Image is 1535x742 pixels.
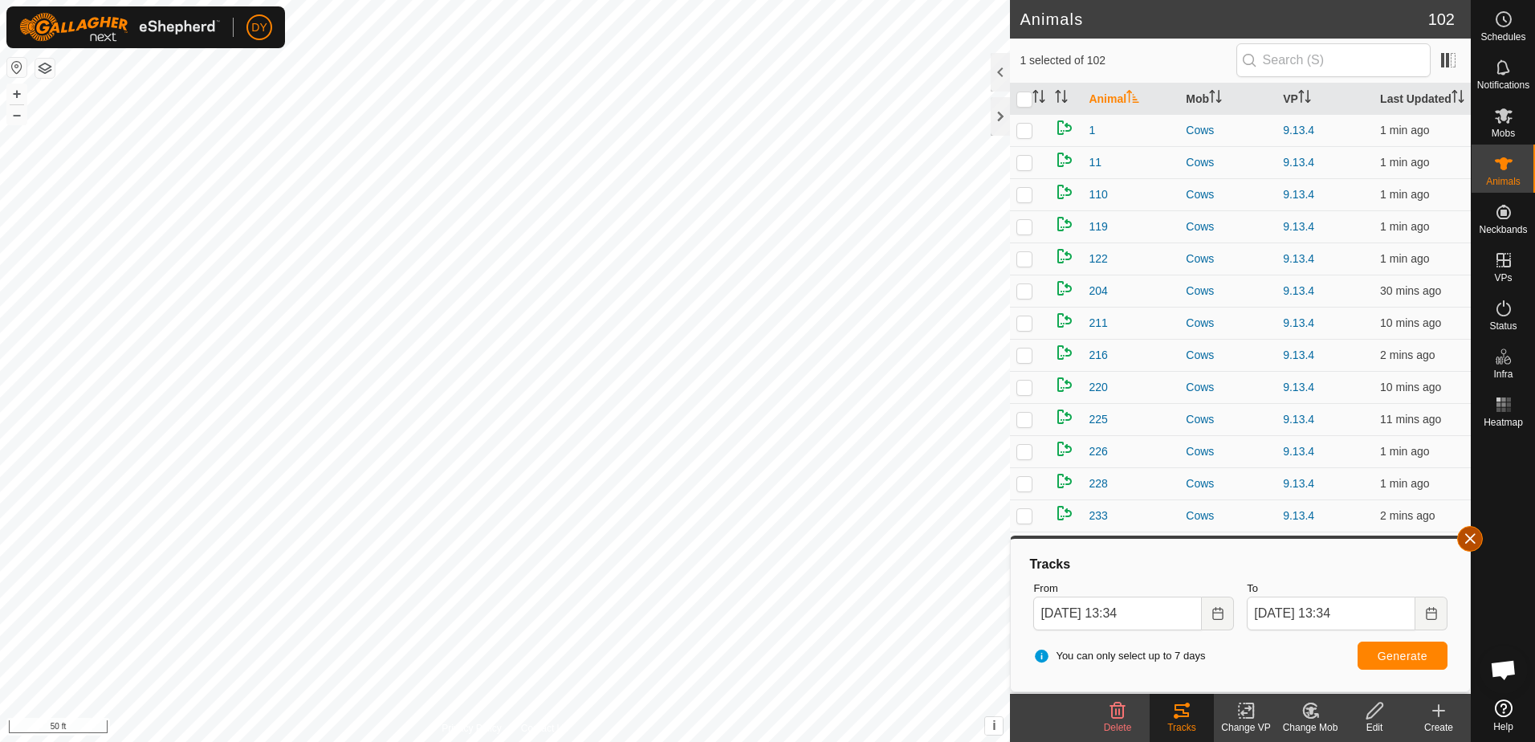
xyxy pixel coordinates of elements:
p-sorticon: Activate to sort [1209,92,1222,105]
img: Gallagher Logo [19,13,220,42]
div: Cows [1186,475,1270,492]
span: Help [1493,722,1513,732]
button: + [7,84,26,104]
span: 13 Sept 2025, 1:32 pm [1380,349,1435,361]
div: Cows [1186,411,1270,428]
div: Create [1407,720,1471,735]
div: Edit [1342,720,1407,735]
span: Neckbands [1479,225,1527,234]
p-sorticon: Activate to sort [1055,92,1068,105]
div: Tracks [1150,720,1214,735]
span: Infra [1493,369,1513,379]
a: 9.13.4 [1283,316,1314,329]
div: Cows [1186,315,1270,332]
p-sorticon: Activate to sort [1298,92,1311,105]
label: From [1033,581,1234,597]
img: returning on [1055,182,1074,202]
span: Notifications [1477,80,1529,90]
span: Animals [1486,177,1521,186]
th: Last Updated [1374,84,1471,115]
span: 233 [1089,508,1107,524]
th: VP [1276,84,1374,115]
a: 9.13.4 [1283,381,1314,393]
div: Cows [1186,218,1270,235]
button: – [7,105,26,124]
div: Change VP [1214,720,1278,735]
img: returning on [1055,214,1074,234]
span: 13 Sept 2025, 1:32 pm [1380,220,1429,233]
span: 228 [1089,475,1107,492]
a: 9.13.4 [1283,477,1314,490]
span: 13 Sept 2025, 1:23 pm [1380,381,1441,393]
span: 220 [1089,379,1107,396]
span: 13 Sept 2025, 1:23 pm [1380,316,1441,329]
button: Generate [1358,642,1447,670]
span: 102 [1428,7,1455,31]
a: 9.13.4 [1283,188,1314,201]
span: 1 selected of 102 [1020,52,1236,69]
div: Cows [1186,379,1270,396]
span: 11 [1089,154,1101,171]
div: Open chat [1480,646,1528,694]
span: VPs [1494,273,1512,283]
span: Delete [1104,722,1132,733]
input: Search (S) [1236,43,1431,77]
button: Choose Date [1202,597,1234,630]
p-sorticon: Activate to sort [1126,92,1139,105]
h2: Animals [1020,10,1427,29]
span: Heatmap [1484,418,1523,427]
span: 119 [1089,218,1107,235]
th: Animal [1082,84,1179,115]
button: Map Layers [35,59,55,78]
span: Schedules [1480,32,1525,42]
th: Mob [1179,84,1276,115]
img: returning on [1055,247,1074,266]
span: Status [1489,321,1517,331]
p-sorticon: Activate to sort [1032,92,1045,105]
img: returning on [1055,311,1074,330]
img: returning on [1055,471,1074,491]
span: 204 [1089,283,1107,300]
img: returning on [1055,439,1074,459]
span: 225 [1089,411,1107,428]
div: Change Mob [1278,720,1342,735]
span: 13 Sept 2025, 1:04 pm [1380,284,1441,297]
button: Reset Map [7,58,26,77]
span: 13 Sept 2025, 1:32 pm [1380,509,1435,522]
a: 9.13.4 [1283,509,1314,522]
button: Choose Date [1415,597,1447,630]
img: returning on [1055,503,1074,523]
span: 13 Sept 2025, 1:23 pm [1380,413,1441,426]
span: 110 [1089,186,1107,203]
div: Cows [1186,283,1270,300]
div: Cows [1186,443,1270,460]
span: Mobs [1492,128,1515,138]
a: 9.13.4 [1283,413,1314,426]
img: returning on [1055,407,1074,426]
span: i [992,719,996,732]
img: returning on [1055,375,1074,394]
span: 13 Sept 2025, 1:33 pm [1380,124,1429,137]
div: Tracks [1027,555,1454,574]
img: returning on [1055,343,1074,362]
button: i [985,717,1003,735]
div: Cows [1186,347,1270,364]
div: Cows [1186,186,1270,203]
span: 226 [1089,443,1107,460]
a: 9.13.4 [1283,445,1314,458]
a: 9.13.4 [1283,124,1314,137]
span: 1 [1089,122,1095,139]
div: Cows [1186,251,1270,267]
span: 13 Sept 2025, 1:33 pm [1380,156,1429,169]
a: Contact Us [521,721,568,736]
a: 9.13.4 [1283,252,1314,265]
img: returning on [1055,279,1074,298]
a: Privacy Policy [442,721,502,736]
div: Cows [1186,122,1270,139]
span: 13 Sept 2025, 1:32 pm [1380,477,1429,490]
span: You can only select up to 7 days [1033,648,1205,664]
label: To [1247,581,1447,597]
span: 211 [1089,315,1107,332]
a: 9.13.4 [1283,284,1314,297]
span: 216 [1089,347,1107,364]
